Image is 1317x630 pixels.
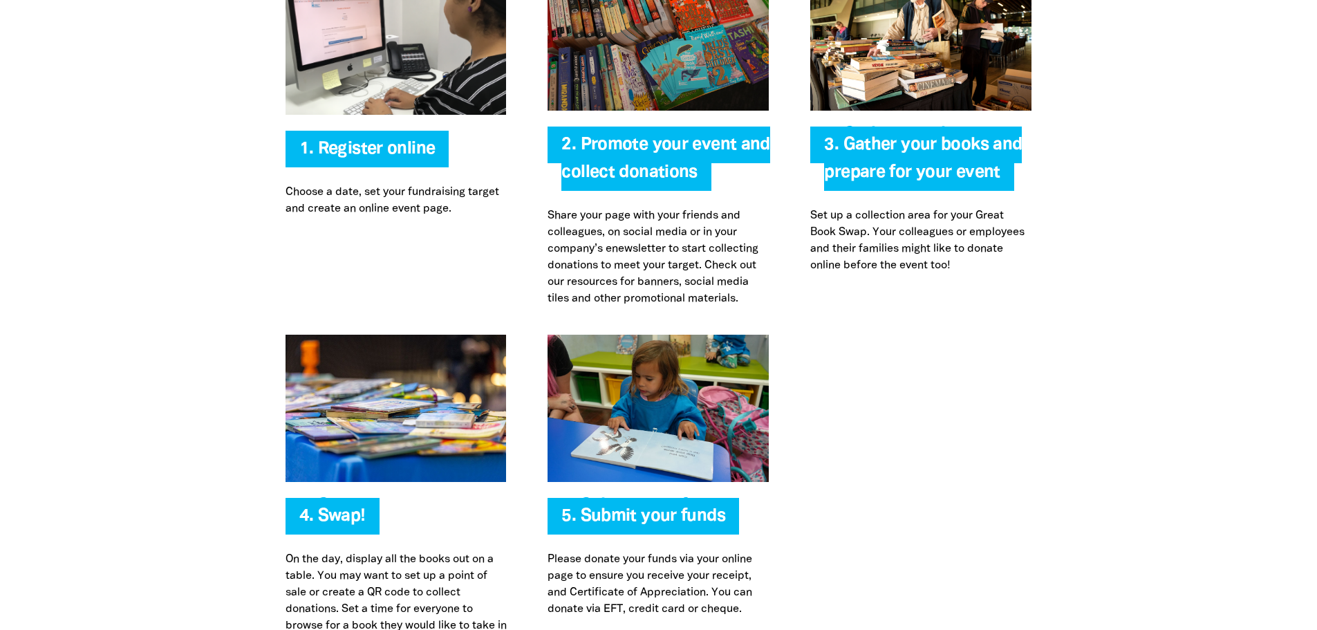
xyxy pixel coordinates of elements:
span: 5. Submit your funds [561,508,725,535]
span: 2. Promote your event and collect donations [561,137,769,191]
p: Share your page with your friends and colleagues, on social media or in your company’s enewslette... [548,207,769,307]
a: 1. Register online [299,141,436,157]
img: Swap! [286,335,507,482]
p: Set up a collection area for your Great Book Swap. Your colleagues or employees and their familie... [810,207,1031,274]
p: Please donate your funds via your online page to ensure you receive your receipt, and Certificate... [548,551,769,618]
span: 4. Swap! [299,508,366,535]
p: Choose a date, set your fundraising target and create an online event page. [286,184,507,217]
span: 3. Gather your books and prepare for your event [824,137,1022,191]
img: Submit your funds [548,335,769,482]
